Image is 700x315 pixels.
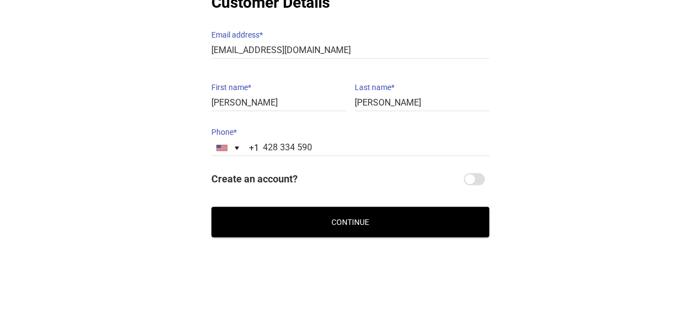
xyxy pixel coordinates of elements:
[212,140,259,155] button: Selected country
[464,173,485,185] input: Create an account?
[211,169,462,189] span: Create an account?
[211,27,489,43] label: Email address
[211,80,346,95] label: First name
[355,80,489,95] label: Last name
[249,139,259,157] div: +1
[211,207,489,237] button: Continue
[211,124,489,140] label: Phone
[211,140,489,156] input: 201-555-0123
